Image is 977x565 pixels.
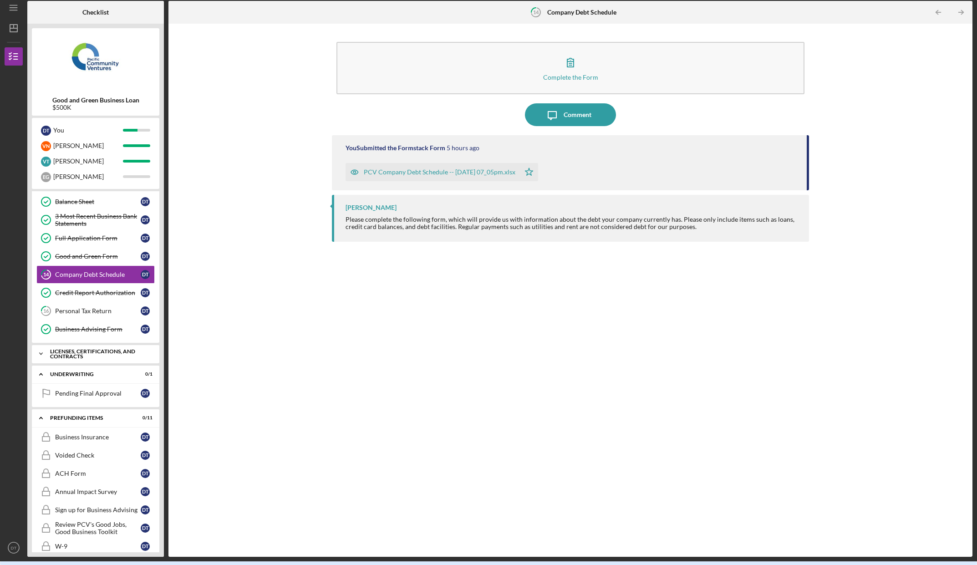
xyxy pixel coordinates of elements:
[55,506,141,514] div: Sign up for Business Advising
[36,501,155,519] a: Sign up for Business AdvisingDT
[55,307,141,315] div: Personal Tax Return
[41,172,51,182] div: E G
[36,464,155,483] a: ACH FormDT
[36,211,155,229] a: 3 Most Recent Business Bank StatementsDT
[55,470,141,477] div: ACH Form
[364,168,515,176] div: PCV Company Debt Schedule -- [DATE] 07_05pm.xlsx
[55,543,141,550] div: W-9
[41,141,51,151] div: V N
[36,265,155,284] a: 14Company Debt ScheduleDT
[141,215,150,224] div: D T
[82,9,109,16] b: Checklist
[53,169,123,184] div: [PERSON_NAME]
[55,488,141,495] div: Annual Impact Survey
[141,542,150,551] div: D T
[11,545,17,550] text: DT
[43,308,49,314] tspan: 16
[141,505,150,514] div: D T
[36,247,155,265] a: Good and Green FormDT
[55,253,141,260] div: Good and Green Form
[141,197,150,206] div: D T
[52,104,139,111] div: $500K
[141,306,150,316] div: D T
[5,539,23,557] button: DT
[55,213,141,227] div: 3 Most Recent Business Bank Statements
[55,234,141,242] div: Full Application Form
[36,384,155,402] a: Pending Final ApprovalDT
[55,289,141,296] div: Credit Report Authorization
[41,126,51,136] div: D T
[36,428,155,446] a: Business InsuranceDT
[55,452,141,459] div: Voided Check
[141,451,150,460] div: D T
[53,153,123,169] div: [PERSON_NAME]
[41,157,51,167] div: V T
[36,302,155,320] a: 16Personal Tax ReturnDT
[55,271,141,278] div: Company Debt Schedule
[36,483,155,501] a: Annual Impact SurveyDT
[55,521,141,535] div: Review PCV's Good Jobs, Good Business Toolkit
[141,487,150,496] div: D T
[141,389,150,398] div: D T
[50,372,130,377] div: Underwriting
[141,234,150,243] div: D T
[36,284,155,302] a: Credit Report AuthorizationDT
[36,193,155,211] a: Balance SheetDT
[533,9,539,15] tspan: 14
[141,325,150,334] div: D T
[141,469,150,478] div: D T
[55,433,141,441] div: Business Insurance
[136,415,153,421] div: 0 / 11
[50,415,130,421] div: Prefunding Items
[36,229,155,247] a: Full Application FormDT
[36,320,155,338] a: Business Advising FormDT
[55,198,141,205] div: Balance Sheet
[564,103,591,126] div: Comment
[36,519,155,537] a: Review PCV's Good Jobs, Good Business ToolkitDT
[36,537,155,555] a: W-9DT
[32,33,159,87] img: Product logo
[43,272,49,278] tspan: 14
[547,9,616,16] b: Company Debt Schedule
[346,144,445,152] div: You Submitted the Formstack Form
[447,144,479,152] time: 2025-08-21 23:05
[346,163,538,181] button: PCV Company Debt Schedule -- [DATE] 07_05pm.xlsx
[53,138,123,153] div: [PERSON_NAME]
[50,349,148,359] div: Licenses, Certifications, and Contracts
[53,122,123,138] div: You
[336,42,804,94] button: Complete the Form
[55,390,141,397] div: Pending Final Approval
[525,103,616,126] button: Comment
[36,446,155,464] a: Voided CheckDT
[141,433,150,442] div: D T
[141,270,150,279] div: D T
[141,288,150,297] div: D T
[346,204,397,211] div: [PERSON_NAME]
[52,97,139,104] b: Good and Green Business Loan
[136,372,153,377] div: 0 / 1
[141,252,150,261] div: D T
[55,326,141,333] div: Business Advising Form
[346,216,800,230] div: Please complete the following form, which will provide us with information about the debt your co...
[141,524,150,533] div: D T
[543,74,598,81] div: Complete the Form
